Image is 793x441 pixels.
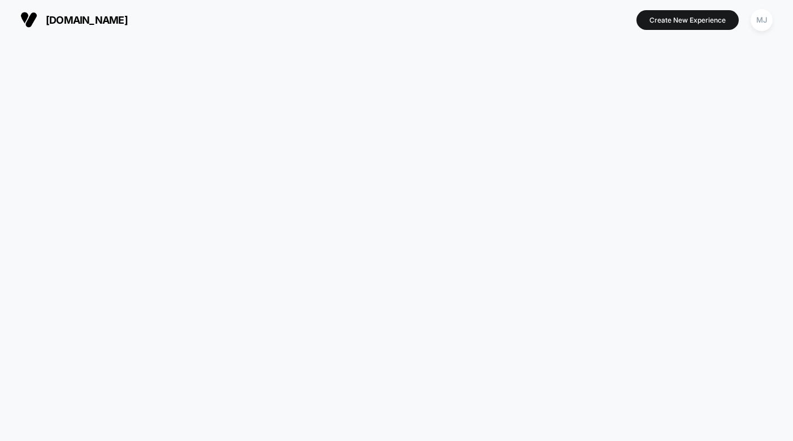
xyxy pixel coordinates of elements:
[747,8,776,32] button: MJ
[751,9,773,31] div: MJ
[46,14,128,26] span: [DOMAIN_NAME]
[20,11,37,28] img: Visually logo
[636,10,739,30] button: Create New Experience
[17,11,131,29] button: [DOMAIN_NAME]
